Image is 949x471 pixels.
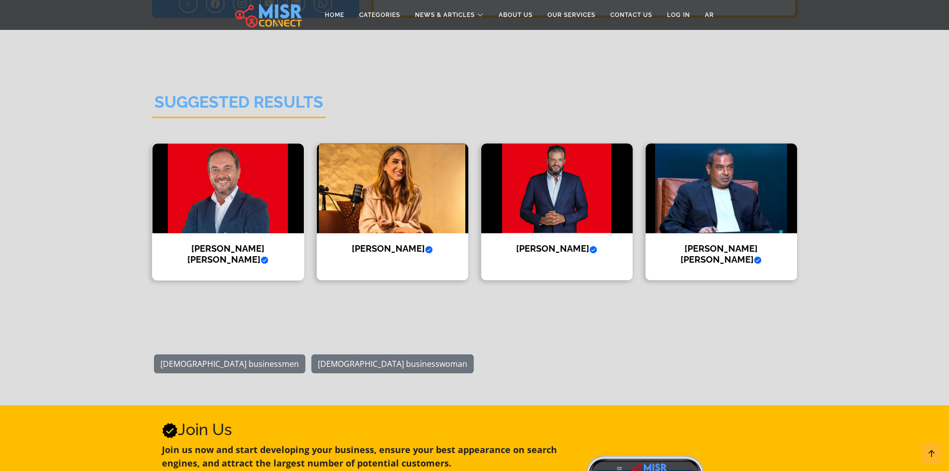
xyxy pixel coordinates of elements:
[310,143,475,280] a: Dina Ghabbour [PERSON_NAME]
[481,144,633,233] img: Ayman Mamdouh Abbas
[352,5,407,24] a: Categories
[146,143,310,280] a: Ahmed Tarek Khalil [PERSON_NAME] [PERSON_NAME]
[475,143,639,280] a: Ayman Mamdouh Abbas [PERSON_NAME]
[261,256,269,264] svg: Verified account
[415,10,475,19] span: News & Articles
[489,243,625,254] h4: [PERSON_NAME]
[152,144,304,233] img: Ahmed Tarek Khalil
[653,243,790,265] h4: [PERSON_NAME] [PERSON_NAME]
[407,5,491,24] a: News & Articles
[646,144,797,233] img: Mohamed Ismail Mansour
[660,5,697,24] a: Log in
[311,354,474,373] a: [DEMOGRAPHIC_DATA] businesswoman
[154,354,305,373] a: [DEMOGRAPHIC_DATA] businessmen
[589,246,597,254] svg: Verified account
[697,5,721,24] a: AR
[235,2,302,27] img: main.misr_connect
[317,5,352,24] a: Home
[160,243,296,265] h4: [PERSON_NAME] [PERSON_NAME]
[540,5,603,24] a: Our Services
[491,5,540,24] a: About Us
[162,443,575,470] p: Join us now and start developing your business, ensure your best appearance on search engines, an...
[317,144,468,233] img: Dina Ghabbour
[603,5,660,24] a: Contact Us
[639,143,804,280] a: Mohamed Ismail Mansour [PERSON_NAME] [PERSON_NAME]
[162,423,178,439] svg: Verified account
[152,93,326,118] h2: Suggested Results
[162,420,575,439] h2: Join Us
[425,246,433,254] svg: Verified account
[324,243,461,254] h4: [PERSON_NAME]
[754,256,762,264] svg: Verified account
